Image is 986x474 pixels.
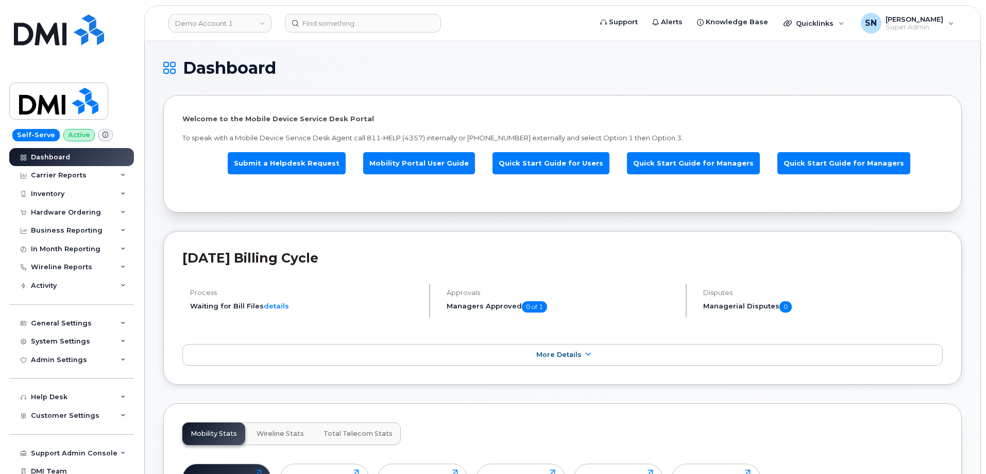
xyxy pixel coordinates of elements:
[703,301,943,313] h5: Managerial Disputes
[257,430,304,438] span: Wireline Stats
[182,250,943,266] h2: [DATE] Billing Cycle
[779,301,792,313] span: 0
[777,152,910,174] a: Quick Start Guide for Managers
[492,152,609,174] a: Quick Start Guide for Users
[182,114,943,124] p: Welcome to the Mobile Device Service Desk Portal
[190,301,420,311] li: Waiting for Bill Files
[447,289,677,297] h4: Approvals
[228,152,346,174] a: Submit a Helpdesk Request
[447,301,677,313] h5: Managers Approved
[324,430,393,438] span: Total Telecom Stats
[522,301,547,313] span: 0 of 1
[264,302,289,310] a: details
[182,133,943,143] p: To speak with a Mobile Device Service Desk Agent call 811-HELP (4357) internally or [PHONE_NUMBER...
[536,351,582,358] span: More Details
[703,289,943,297] h4: Disputes
[363,152,475,174] a: Mobility Portal User Guide
[190,289,420,297] h4: Process
[627,152,760,174] a: Quick Start Guide for Managers
[183,60,276,76] span: Dashboard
